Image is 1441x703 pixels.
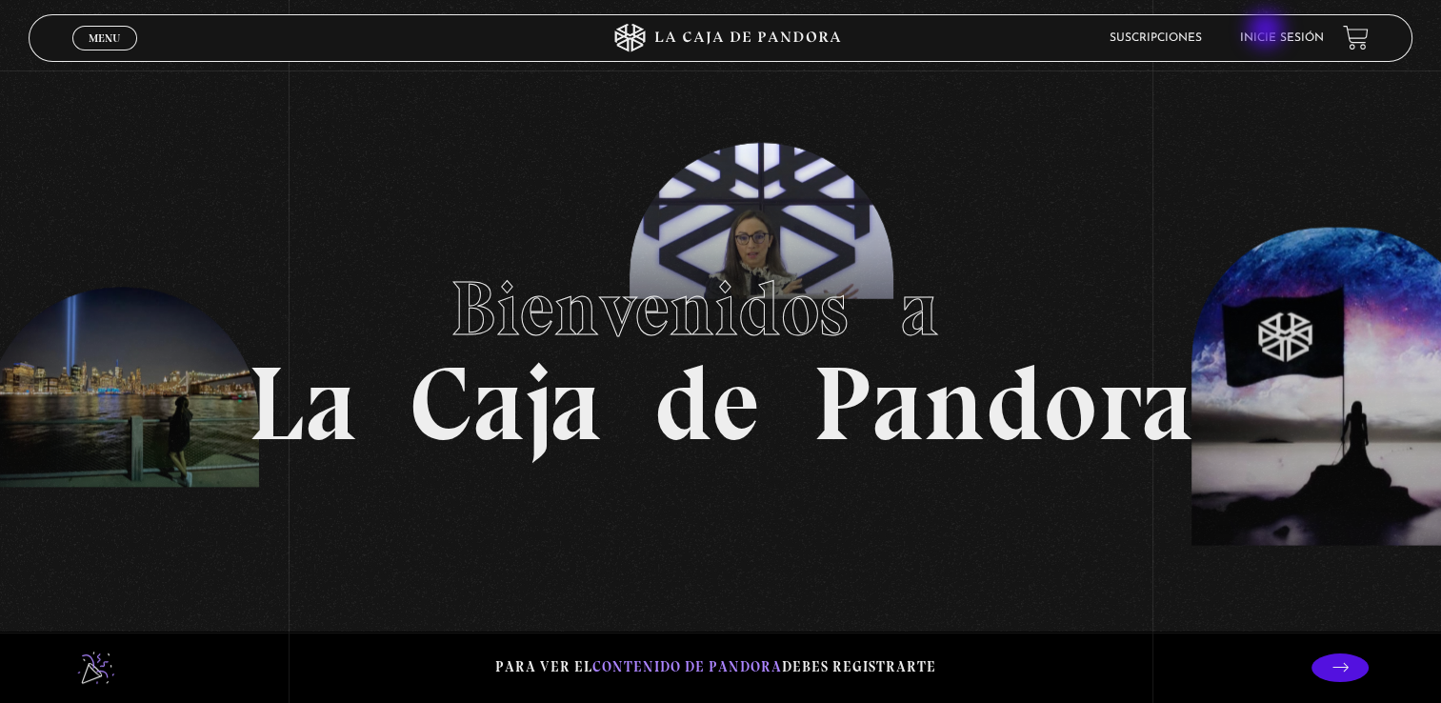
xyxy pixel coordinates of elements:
[89,32,120,44] span: Menu
[248,247,1193,456] h1: La Caja de Pandora
[450,263,991,354] span: Bienvenidos a
[1110,32,1202,44] a: Suscripciones
[1343,25,1369,50] a: View your shopping cart
[495,654,936,680] p: Para ver el debes registrarte
[82,49,127,62] span: Cerrar
[1240,32,1324,44] a: Inicie sesión
[592,658,782,675] span: contenido de Pandora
